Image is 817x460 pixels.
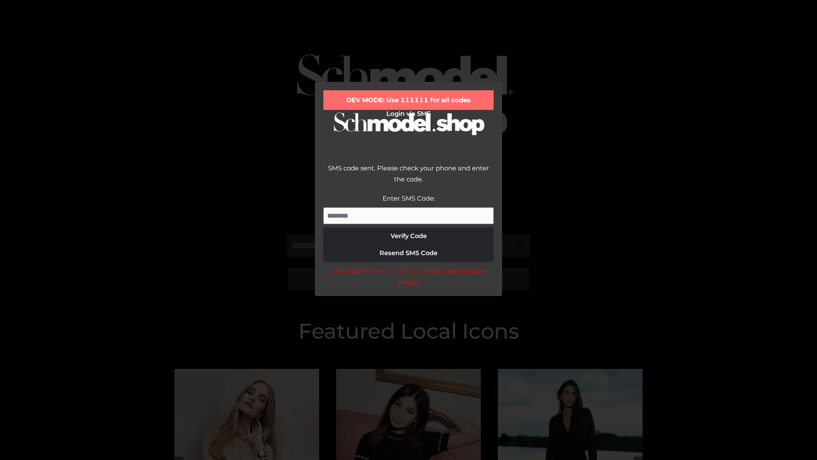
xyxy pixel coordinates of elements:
[323,90,494,110] div: DEV MODE: Use 111111 for all codes
[323,227,494,244] button: Verify Code
[323,110,494,118] h2: Login via SMS
[383,194,435,202] label: Enter SMS Code:
[323,163,494,193] div: SMS code sent. Please check your phone and enter the code.
[323,266,494,287] div: DEV MODE: Enter 111111 as SMS code (or leave empty).
[323,244,494,262] button: Resend SMS Code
